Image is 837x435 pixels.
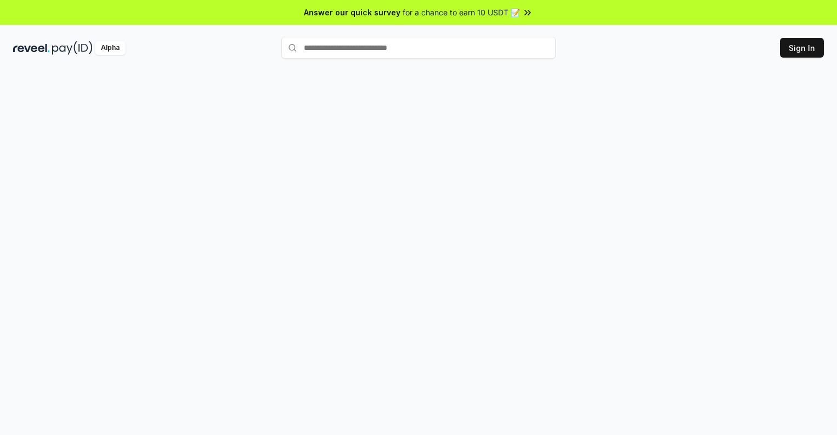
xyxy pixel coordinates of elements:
[13,41,50,55] img: reveel_dark
[304,7,400,18] span: Answer our quick survey
[403,7,520,18] span: for a chance to earn 10 USDT 📝
[52,41,93,55] img: pay_id
[95,41,126,55] div: Alpha
[780,38,824,58] button: Sign In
